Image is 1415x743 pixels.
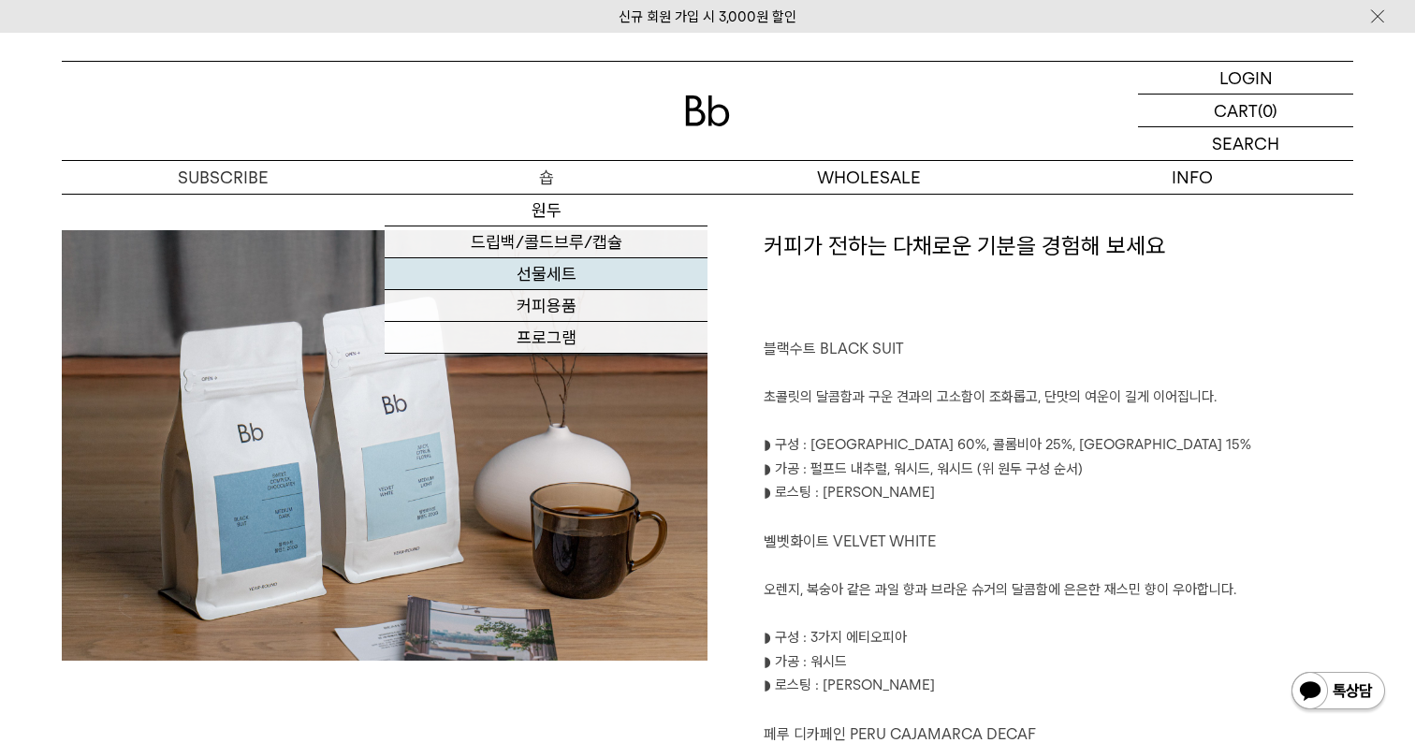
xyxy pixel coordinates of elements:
[764,532,936,550] span: 벨벳화이트 VELVET WHITE
[385,195,707,226] a: 원두
[385,226,707,258] a: 드립백/콜드브루/캡슐
[764,340,904,357] span: 블랙수트 BLACK SUIT
[764,458,1353,482] p: ◗ 가공 : 펄프드 내추럴, 워시드, 워시드 (위 원두 구성 순서)
[764,725,1036,743] span: 페루 디카페인 PERU CAJAMARCA DECAF
[385,322,707,354] a: 프로그램
[1258,95,1277,126] p: (0)
[385,258,707,290] a: 선물세트
[764,481,1353,505] p: ◗ 로스팅 : [PERSON_NAME]
[764,674,1353,698] p: ◗ 로스팅 : [PERSON_NAME]
[707,161,1030,194] p: WHOLESALE
[1212,127,1279,160] p: SEARCH
[385,161,707,194] a: 숍
[1138,62,1353,95] a: LOGIN
[764,230,1353,337] h1: 커피가 전하는 다채로운 기분을 경험해 보세요
[1030,161,1353,194] p: INFO
[1138,95,1353,127] a: CART (0)
[764,386,1353,410] p: 초콜릿의 달콤함과 구운 견과의 고소함이 조화롭고, 단맛의 여운이 길게 이어집니다.
[764,650,1353,675] p: ◗ 가공 : 워시드
[385,290,707,322] a: 커피용품
[619,8,796,25] a: 신규 회원 가입 시 3,000원 할인
[685,95,730,126] img: 로고
[1219,62,1273,94] p: LOGIN
[1214,95,1258,126] p: CART
[764,578,1353,603] p: 오렌지, 복숭아 같은 과일 향과 브라운 슈거의 달콤함에 은은한 재스민 향이 우아합니다.
[62,161,385,194] a: SUBSCRIBE
[1290,670,1387,715] img: 카카오톡 채널 1:1 채팅 버튼
[764,626,1353,650] p: ◗ 구성 : 3가지 에티오피아
[764,433,1353,458] p: ◗ 구성 : [GEOGRAPHIC_DATA] 60%, 콜롬비아 25%, [GEOGRAPHIC_DATA] 15%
